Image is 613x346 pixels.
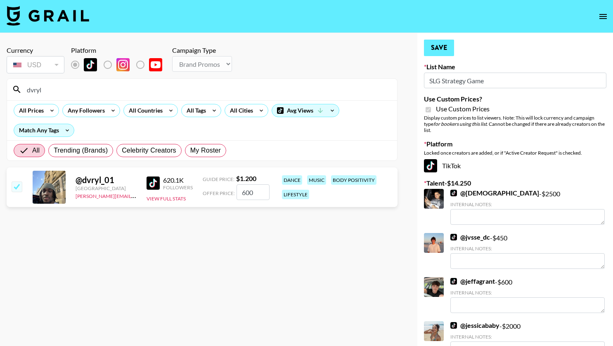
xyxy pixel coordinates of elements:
[424,40,454,56] button: Save
[116,58,130,71] img: Instagram
[122,146,176,155] span: Celebrity Creators
[436,105,490,113] span: Use Custom Prices
[190,146,221,155] span: My Roster
[450,334,605,340] div: Internal Notes:
[331,175,376,185] div: body positivity
[450,189,539,197] a: @[DEMOGRAPHIC_DATA]
[272,104,339,117] div: Avg Views
[149,58,162,71] img: YouTube
[450,233,490,241] a: @jvsse_dc
[22,83,392,96] input: Search by User Name
[54,146,108,155] span: Trending (Brands)
[236,174,256,182] strong: $ 1.200
[450,277,495,285] a: @jeffagrant
[147,177,160,190] img: TikTok
[424,159,606,172] div: TikTok
[7,54,64,75] div: Currency is locked to USD
[63,104,107,117] div: Any Followers
[84,58,97,71] img: TikTok
[450,201,605,207] div: Internal Notes:
[237,184,270,200] input: 1.200
[7,46,64,54] div: Currency
[450,189,605,225] div: - $ 2500
[450,321,499,330] a: @jessicababy
[450,234,457,240] img: TikTok
[450,290,605,296] div: Internal Notes:
[163,176,193,184] div: 620.1K
[424,140,606,148] label: Platform
[450,322,457,329] img: TikTok
[424,115,606,133] div: Display custom prices to list viewers. Note: This will lock currency and campaign type . Cannot b...
[450,277,605,313] div: - $ 600
[450,278,457,285] img: TikTok
[450,233,605,269] div: - $ 450
[282,190,309,199] div: lifestyle
[172,46,232,54] div: Campaign Type
[424,150,606,156] div: Locked once creators are added, or if "Active Creator Request" is checked.
[203,176,234,182] span: Guide Price:
[225,104,255,117] div: All Cities
[14,104,45,117] div: All Prices
[182,104,208,117] div: All Tags
[424,179,606,187] label: Talent - $ 14.250
[14,124,74,137] div: Match Any Tags
[76,191,276,199] a: [PERSON_NAME][EMAIL_ADDRESS][PERSON_NAME][PERSON_NAME][DOMAIN_NAME]
[424,159,437,172] img: TikTok
[7,6,89,26] img: Grail Talent
[203,190,235,196] span: Offer Price:
[595,8,611,25] button: open drawer
[424,95,606,103] label: Use Custom Prices?
[71,46,169,54] div: Platform
[450,190,457,196] img: TikTok
[8,58,63,72] div: USD
[163,184,193,191] div: Followers
[307,175,326,185] div: music
[124,104,164,117] div: All Countries
[433,121,487,127] em: for bookers using this list
[32,146,40,155] span: All
[71,56,169,73] div: List locked to TikTok.
[147,195,186,202] button: View Full Stats
[76,175,137,185] div: @ dvryl_01
[424,63,606,71] label: List Name
[450,245,605,252] div: Internal Notes:
[76,185,137,191] div: [GEOGRAPHIC_DATA]
[282,175,302,185] div: dance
